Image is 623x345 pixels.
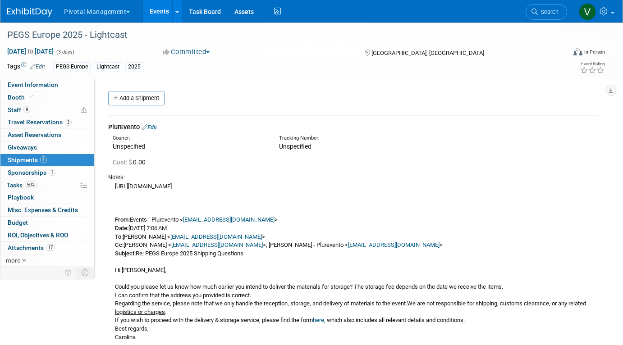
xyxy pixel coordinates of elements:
[81,106,87,114] span: Potential Scheduling Conflict -- at least one attendee is tagged in another overlapping event.
[279,143,311,150] span: Unspecified
[0,79,94,91] a: Event Information
[0,229,94,241] a: ROI, Objectives & ROO
[0,167,94,179] a: Sponsorships1
[8,118,72,126] span: Travel Reservations
[170,233,262,240] a: [EMAIL_ADDRESS][DOMAIN_NAME]
[115,250,136,257] b: Subject:
[584,49,605,55] div: In-Person
[160,47,213,57] button: Committed
[8,131,61,138] span: Asset Reservations
[8,232,68,239] span: ROI, Objectives & ROO
[0,179,94,191] a: Tasks50%
[94,62,122,72] div: Lightcast
[6,257,20,264] span: more
[0,254,94,267] a: more
[49,169,55,176] span: 1
[108,123,598,132] div: PlurEvento
[279,135,473,142] div: Tracking Number:
[29,95,33,100] i: Booth reservation complete
[8,206,78,213] span: Misc. Expenses & Credits
[0,116,94,128] a: Travel Reservations3
[30,64,45,70] a: Edit
[0,154,94,166] a: Shipments1
[517,47,605,60] div: Event Format
[0,242,94,254] a: Attachments17
[108,173,598,182] div: Notes:
[113,142,266,151] div: Unspecified
[0,204,94,216] a: Misc. Expenses & Credits
[0,104,94,116] a: Staff8
[348,241,440,248] a: [EMAIL_ADDRESS][DOMAIN_NAME]
[108,91,165,105] a: Add a Shipment
[371,50,484,56] span: [GEOGRAPHIC_DATA], [GEOGRAPHIC_DATA]
[7,182,37,189] span: Tasks
[60,267,76,278] td: Personalize Event Tab Strip
[125,62,143,72] div: 2025
[4,27,554,43] div: PEGS Europe 2025 - Lightcast
[8,219,28,226] span: Budget
[0,91,94,104] a: Booth
[8,194,34,201] span: Playbook
[538,9,559,15] span: Search
[580,62,605,66] div: Event Rating
[113,135,266,142] div: Courier:
[0,191,94,204] a: Playbook
[183,216,275,223] a: [EMAIL_ADDRESS][DOMAIN_NAME]
[7,8,52,17] img: ExhibitDay
[313,317,324,323] a: here
[25,182,37,188] span: 50%
[26,48,35,55] span: to
[0,129,94,141] a: Asset Reservations
[115,233,123,240] b: To:
[7,47,54,55] span: [DATE] [DATE]
[113,159,133,166] span: Cost: $
[115,216,130,223] b: From:
[7,62,45,72] td: Tags
[53,62,91,72] div: PEGS Europe
[113,159,149,166] span: 0.00
[573,48,582,55] img: Format-Inperson.png
[526,4,567,20] a: Search
[46,244,55,251] span: 17
[23,106,30,113] span: 8
[8,81,58,88] span: Event Information
[171,241,263,248] a: [EMAIL_ADDRESS][DOMAIN_NAME]
[8,144,37,151] span: Giveaways
[142,124,157,131] a: Edit
[40,156,47,163] span: 1
[55,49,74,55] span: (3 days)
[8,94,35,101] span: Booth
[0,217,94,229] a: Budget
[65,119,72,126] span: 3
[76,267,95,278] td: Toggle Event Tabs
[115,241,124,248] b: Cc:
[8,169,55,176] span: Sponsorships
[579,3,596,20] img: Valerie Weld
[0,141,94,154] a: Giveaways
[8,244,55,251] span: Attachments
[115,300,586,315] u: We are not responsible for shipping, customs clearance, or any related logistics or charges
[8,156,47,163] span: Shipments
[8,106,30,113] span: Staff
[115,225,128,232] b: Date:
